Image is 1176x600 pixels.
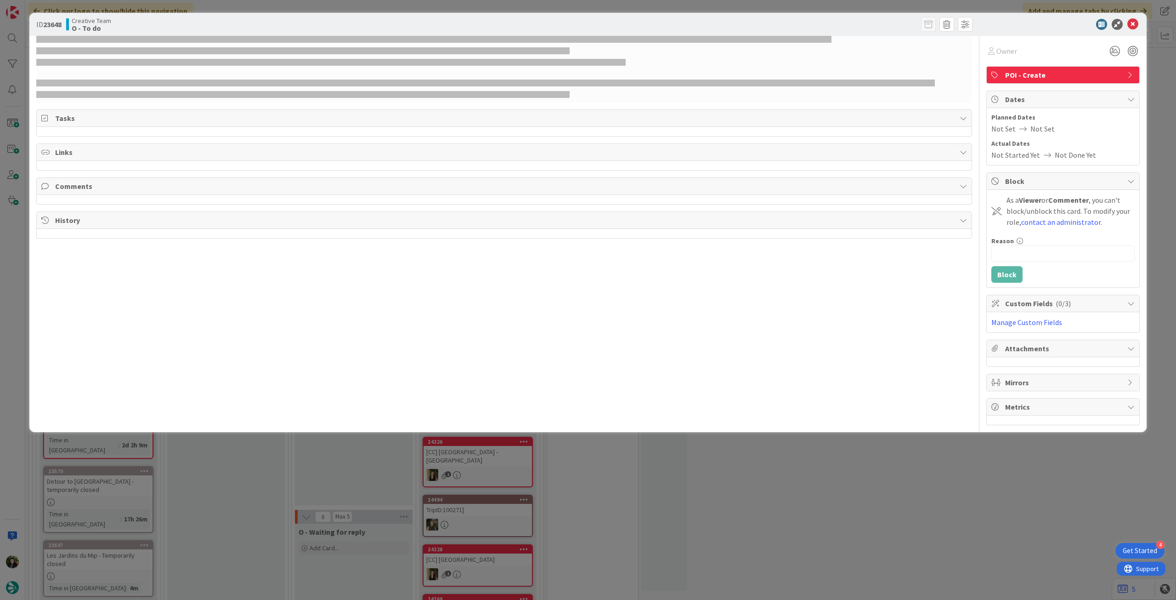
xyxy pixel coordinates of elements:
div: Open Get Started checklist, remaining modules: 4 [1115,543,1165,559]
span: Planned Dates [991,113,1135,122]
span: Tasks [55,113,955,124]
div: As a or , you can't block/unblock this card. To modify your role, . [1006,194,1135,228]
div: Get Started [1123,546,1157,555]
span: Block [1005,176,1123,187]
span: Mirrors [1005,377,1123,388]
span: Support [19,1,42,12]
span: Comments [55,181,955,192]
span: Metrics [1005,401,1123,412]
a: Manage Custom Fields [991,318,1062,327]
span: Actual Dates [991,139,1135,149]
b: 23648 [43,20,62,29]
span: Dates [1005,94,1123,105]
b: O - To do [72,24,111,32]
span: Links [55,147,955,158]
button: Block [991,266,1023,283]
span: Not Set [1030,123,1055,134]
span: Not Done Yet [1055,149,1096,160]
span: Custom Fields [1005,298,1123,309]
span: ID [36,19,62,30]
span: ( 0/3 ) [1056,299,1071,308]
span: Owner [996,46,1017,57]
span: POI - Create [1005,69,1123,80]
b: Viewer [1019,195,1041,205]
span: History [55,215,955,226]
span: Creative Team [72,17,111,24]
b: Commenter [1048,195,1089,205]
div: 4 [1156,541,1165,549]
span: Not Started Yet [991,149,1040,160]
span: Attachments [1005,343,1123,354]
a: contact an administrator [1021,217,1101,227]
label: Reason [991,237,1014,245]
span: Not Set [991,123,1016,134]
